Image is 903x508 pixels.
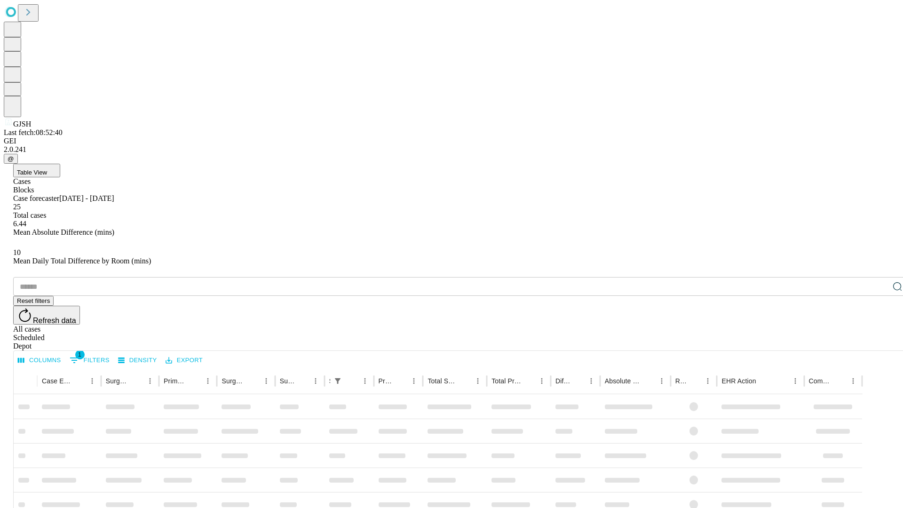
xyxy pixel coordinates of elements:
span: Table View [17,169,47,176]
span: 10 [13,248,21,256]
button: Menu [789,374,802,388]
button: Sort [72,374,86,388]
span: 25 [13,203,21,211]
div: Resolved in EHR [675,377,688,385]
div: Primary Service [164,377,187,385]
div: 2.0.241 [4,145,899,154]
span: Refresh data [33,317,76,325]
button: Menu [535,374,548,388]
button: Menu [86,374,99,388]
div: Comments [809,377,832,385]
span: Case forecaster [13,194,59,202]
button: Menu [201,374,214,388]
div: GEI [4,137,899,145]
button: Menu [471,374,484,388]
button: Sort [246,374,260,388]
button: Menu [260,374,273,388]
div: EHR Action [721,377,756,385]
span: Last fetch: 08:52:40 [4,128,63,136]
button: Table View [13,164,60,177]
button: Sort [571,374,585,388]
button: Density [116,353,159,368]
button: Select columns [16,353,63,368]
button: Export [163,353,205,368]
button: Sort [188,374,201,388]
button: Menu [143,374,157,388]
button: Menu [358,374,372,388]
span: Mean Absolute Difference (mins) [13,228,114,236]
div: Scheduled In Room Duration [329,377,330,385]
span: @ [8,155,14,162]
button: Sort [522,374,535,388]
button: Menu [309,374,322,388]
button: Menu [655,374,668,388]
span: [DATE] - [DATE] [59,194,114,202]
button: Menu [585,374,598,388]
button: Refresh data [13,306,80,325]
button: Sort [345,374,358,388]
button: Sort [296,374,309,388]
button: Menu [407,374,420,388]
button: Sort [833,374,847,388]
span: 1 [75,350,85,359]
button: Menu [701,374,714,388]
button: Show filters [67,353,112,368]
div: Difference [555,377,570,385]
div: Surgeon Name [106,377,129,385]
span: GJSH [13,120,31,128]
button: Menu [847,374,860,388]
button: Sort [130,374,143,388]
span: 6.44 [13,220,26,228]
div: Total Scheduled Duration [428,377,457,385]
span: Mean Daily Total Difference by Room (mins) [13,257,151,265]
div: Case Epic Id [42,377,71,385]
span: Total cases [13,211,46,219]
button: Sort [642,374,655,388]
button: Reset filters [13,296,54,306]
button: Show filters [331,374,344,388]
button: Sort [688,374,701,388]
button: Sort [757,374,770,388]
div: Absolute Difference [605,377,641,385]
div: Surgery Date [280,377,295,385]
span: Reset filters [17,297,50,304]
div: 1 active filter [331,374,344,388]
div: Surgery Name [222,377,245,385]
div: Total Predicted Duration [491,377,521,385]
div: Predicted In Room Duration [379,377,394,385]
button: Sort [394,374,407,388]
button: Sort [458,374,471,388]
button: @ [4,154,18,164]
